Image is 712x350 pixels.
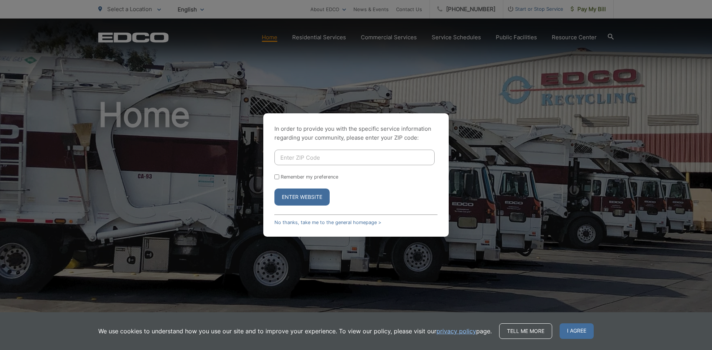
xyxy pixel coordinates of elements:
[281,174,338,180] label: Remember my preference
[499,323,552,339] a: Tell me more
[560,323,594,339] span: I agree
[274,150,435,165] input: Enter ZIP Code
[274,124,438,142] p: In order to provide you with the specific service information regarding your community, please en...
[274,189,330,206] button: Enter Website
[436,327,476,336] a: privacy policy
[274,220,381,225] a: No thanks, take me to the general homepage >
[98,327,492,336] p: We use cookies to understand how you use our site and to improve your experience. To view our pol...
